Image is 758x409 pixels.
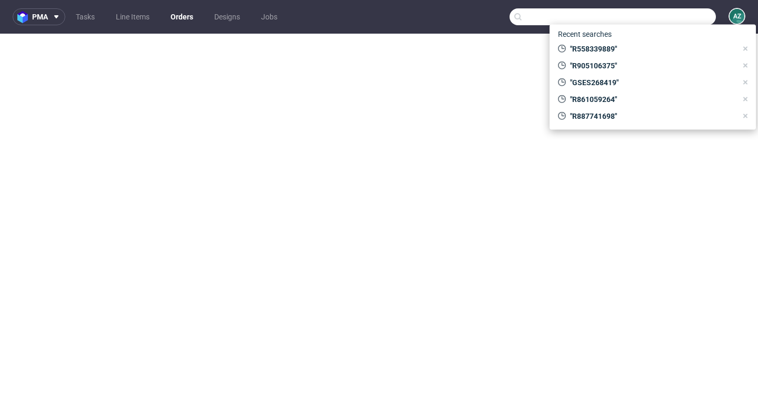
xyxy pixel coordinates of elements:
[208,8,246,25] a: Designs
[69,8,101,25] a: Tasks
[13,8,65,25] button: pma
[566,94,737,105] span: "R861059264"
[109,8,156,25] a: Line Items
[32,13,48,21] span: pma
[730,9,744,24] figcaption: AZ
[566,60,737,71] span: "R905106375"
[164,8,200,25] a: Orders
[554,26,616,43] span: Recent searches
[566,111,737,121] span: "R887741698"
[566,44,737,54] span: "R558339889"
[17,11,32,23] img: logo
[255,8,284,25] a: Jobs
[566,77,737,88] span: "GSES268419"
